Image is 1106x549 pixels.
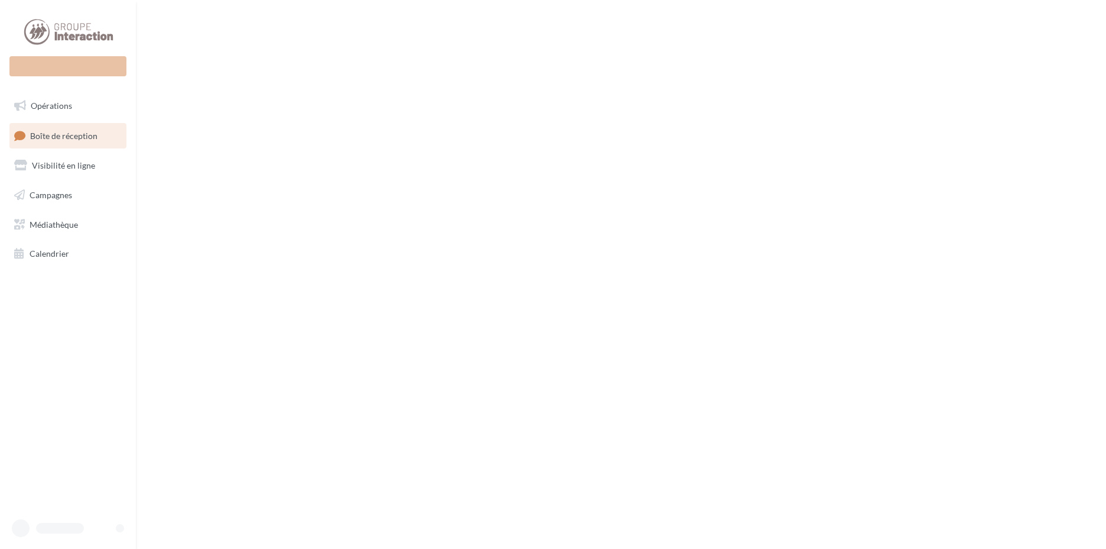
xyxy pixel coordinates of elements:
a: Calendrier [7,241,129,266]
div: Nouvelle campagne [9,56,126,76]
a: Visibilité en ligne [7,153,129,178]
a: Campagnes [7,183,129,208]
span: Campagnes [30,190,72,200]
span: Médiathèque [30,219,78,229]
span: Boîte de réception [30,130,97,140]
a: Boîte de réception [7,123,129,148]
span: Opérations [31,101,72,111]
a: Opérations [7,93,129,118]
a: Médiathèque [7,212,129,237]
span: Visibilité en ligne [32,160,95,170]
span: Calendrier [30,248,69,259]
